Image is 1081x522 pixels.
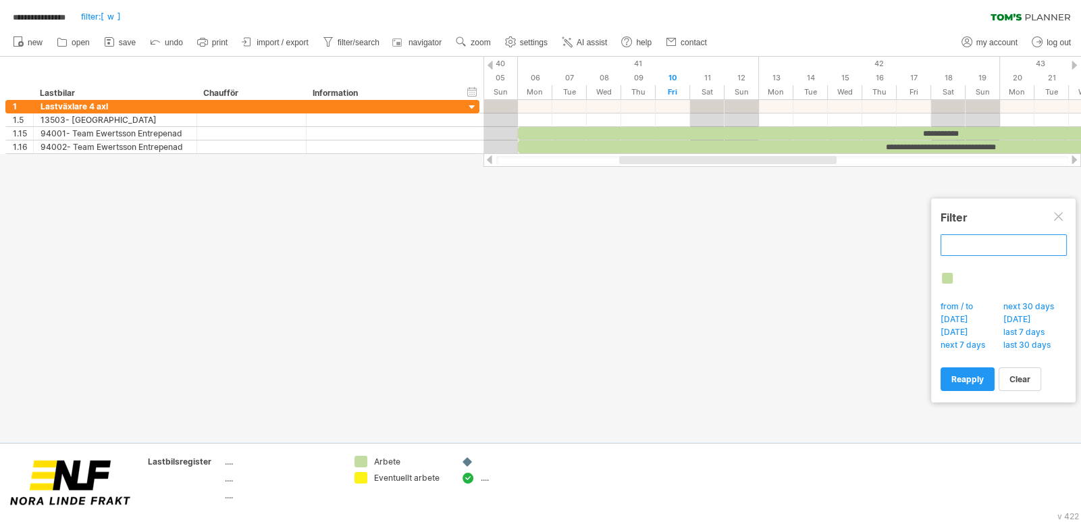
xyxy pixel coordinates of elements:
span: last 30 days [1001,340,1060,353]
a: filter/search [319,34,384,51]
div: 41 [518,57,759,71]
div: Wednesday, 8 October 2025 [587,71,621,85]
a: reapply [941,367,995,391]
a: contact [662,34,711,51]
div: Chaufför [203,86,298,100]
span: undo [165,38,183,47]
div: Tuesday, 21 October 2025 [1034,71,1069,85]
span: [ ] [81,11,121,22]
div: Tuesday, 14 October 2025 [793,85,828,99]
a: clear [999,367,1041,391]
div: 42 [759,57,1000,71]
div: Saturday, 18 October 2025 [931,71,966,85]
span: contact [681,38,707,47]
div: Tuesday, 21 October 2025 [1034,85,1069,99]
div: Sunday, 19 October 2025 [966,71,1000,85]
span: w [107,11,114,22]
span: AI assist [577,38,607,47]
div: Monday, 6 October 2025 [518,85,552,99]
a: navigator [390,34,446,51]
a: new [9,34,47,51]
div: Sunday, 12 October 2025 [724,71,759,85]
span: [DATE] [939,327,978,340]
div: v 422 [1057,511,1079,521]
span: print [212,38,228,47]
a: my account [958,34,1022,51]
div: Friday, 10 October 2025 [656,85,690,99]
div: Wednesday, 15 October 2025 [828,85,862,99]
span: settings [520,38,548,47]
div: Monday, 6 October 2025 [518,71,552,85]
span: help [636,38,652,47]
div: .... [225,456,338,467]
div: Information [313,86,450,100]
div: 1.16 [13,140,33,153]
span: my account [976,38,1018,47]
div: Friday, 17 October 2025 [897,85,931,99]
div: 94002- Team Ewertsson Entrepenad [41,140,190,153]
a: undo [147,34,187,51]
div: Saturday, 18 October 2025 [931,85,966,99]
div: Filter [941,211,1066,224]
span: clear [1009,374,1030,384]
div: Tuesday, 7 October 2025 [552,71,587,85]
span: [DATE] [1001,314,1040,328]
div: Tuesday, 14 October 2025 [793,71,828,85]
div: 1.15 [13,127,33,140]
div: Wednesday, 8 October 2025 [587,85,621,99]
div: Lastväxlare 4 axl [41,100,190,113]
span: filter/search [338,38,379,47]
a: save [101,34,140,51]
div: Thursday, 16 October 2025 [862,85,897,99]
span: save [119,38,136,47]
span: new [28,38,43,47]
span: [DATE] [939,314,978,328]
div: Lastbilsregister [148,456,222,467]
a: help [618,34,656,51]
div: Thursday, 9 October 2025 [621,71,656,85]
a: open [53,34,94,51]
div: Friday, 10 October 2025 [656,71,690,85]
div: Thursday, 9 October 2025 [621,85,656,99]
div: Sunday, 5 October 2025 [483,85,518,99]
div: 13503- [GEOGRAPHIC_DATA] [41,113,190,126]
div: Arbete [374,456,448,467]
div: 1.5 [13,113,33,126]
a: settings [502,34,552,51]
span: zoom [471,38,490,47]
div: Thursday, 16 October 2025 [862,71,897,85]
span: filter: [81,11,101,22]
span: log out [1047,38,1071,47]
div: Saturday, 11 October 2025 [690,71,724,85]
a: zoom [452,34,494,51]
span: from / to [939,301,982,315]
div: Tuesday, 7 October 2025 [552,85,587,99]
span: navigator [408,38,442,47]
div: Friday, 17 October 2025 [897,71,931,85]
div: .... [225,473,338,484]
div: Monday, 20 October 2025 [1000,71,1034,85]
span: reapply [951,374,984,384]
div: Eventuellt arbete [374,472,448,484]
div: Sunday, 19 October 2025 [966,85,1000,99]
span: import / export [257,38,309,47]
div: 94001- Team Ewertsson Entrepenad [41,127,190,140]
span: open [72,38,90,47]
a: import / export [238,34,313,51]
div: Saturday, 11 October 2025 [690,85,724,99]
div: Wednesday, 15 October 2025 [828,71,862,85]
div: Sunday, 5 October 2025 [483,71,518,85]
span: last 7 days [1001,327,1054,340]
div: Monday, 20 October 2025 [1000,85,1034,99]
span: next 30 days [1001,301,1063,315]
span: next 7 days [939,340,995,353]
div: Lastbilar [40,86,189,100]
div: Monday, 13 October 2025 [759,85,793,99]
div: .... [481,472,554,484]
div: Monday, 13 October 2025 [759,71,793,85]
div: Sunday, 12 October 2025 [724,85,759,99]
a: print [194,34,232,51]
a: log out [1028,34,1075,51]
div: 1 [13,100,33,113]
div: .... [225,490,338,501]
